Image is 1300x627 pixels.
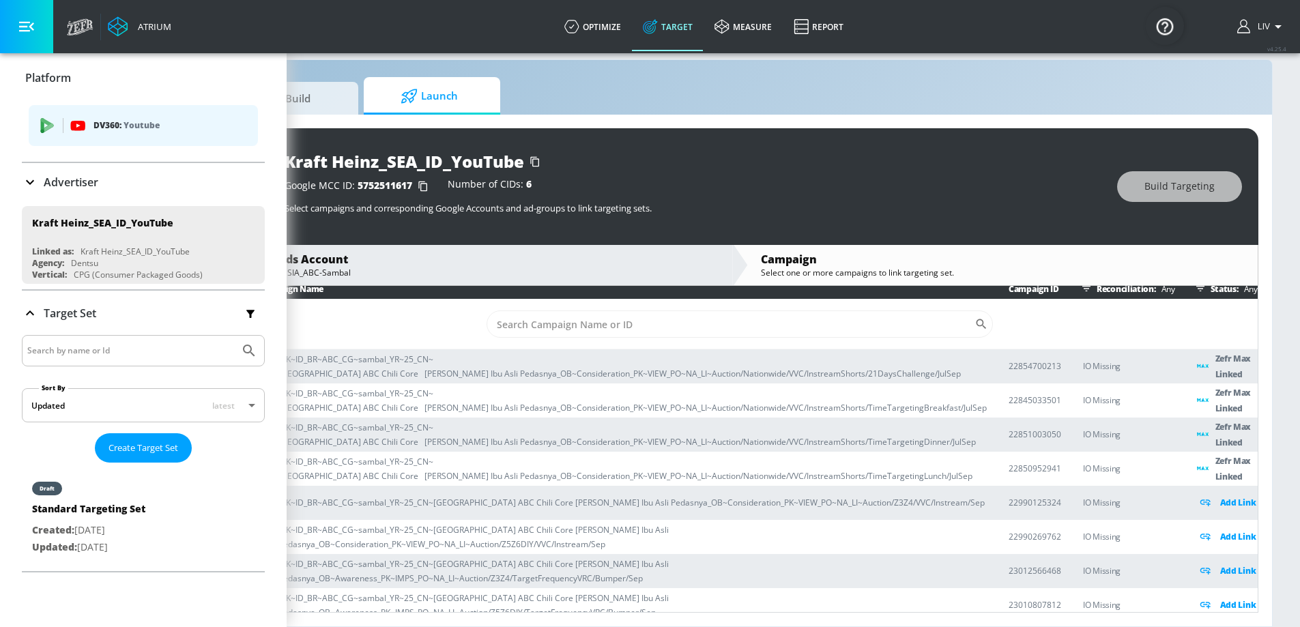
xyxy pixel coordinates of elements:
[124,118,160,132] p: Youtube
[108,16,171,37] a: Atrium
[1252,22,1270,31] span: login as: liv.ho@zefr.com
[278,454,987,483] p: MK~ID_BR~ABC_CG~sambal_YR~25_CN~[GEOGRAPHIC_DATA] ABC Chili Core [PERSON_NAME] Ibu Asli Pedasnya_...
[704,2,783,51] a: measure
[1215,419,1258,450] p: Zefr Max Linked
[377,80,481,113] span: Launch
[1083,426,1175,442] p: IO Missing
[285,202,1103,214] p: Select campaigns and corresponding Google Accounts and ad-groups to link targeting sets.
[32,523,74,536] span: Created:
[235,82,339,115] span: Build
[761,267,1243,278] div: Select one or more campaigns to link targeting set.
[1083,461,1175,476] p: IO Missing
[1009,427,1061,441] p: 22851003050
[1215,385,1258,416] p: Zefr Max Linked
[32,502,145,522] div: Standard Targeting Set
[1197,495,1258,510] div: Add Link
[278,495,985,510] p: MK~ID_BR~ABC_CG~sambal_YR~25_CN~[GEOGRAPHIC_DATA] ABC Chili Core [PERSON_NAME] Ibu Asli Pedasnya_...
[29,105,258,146] div: DV360: Youtube
[22,335,265,571] div: Target Set
[95,433,192,463] button: Create Target Set
[1237,18,1286,35] button: Liv
[1146,7,1184,45] button: Open Resource Center
[1215,351,1258,382] p: Zefr Max Linked
[22,468,265,566] div: draftStandard Targeting SetCreated:[DATE]Updated:[DATE]
[31,400,65,411] div: Updated
[236,267,719,278] div: KHC_INDONESIA_ABC-Sambal
[1009,393,1061,407] p: 22845033501
[1009,564,1061,578] p: 23012566468
[39,383,68,392] label: Sort By
[32,269,67,280] div: Vertical:
[1009,529,1061,544] p: 22990269762
[1083,392,1175,408] p: IO Missing
[1156,282,1175,296] p: Any
[1009,495,1061,510] p: 22990125324
[22,96,265,162] div: Platform
[278,352,987,381] p: MK~ID_BR~ABC_CG~sambal_YR~25_CN~[GEOGRAPHIC_DATA] ABC Chili Core [PERSON_NAME] Ibu Asli Pedasnya_...
[358,179,412,192] span: 5752511617
[1083,529,1175,544] p: IO Missing
[44,306,96,321] p: Target Set
[278,557,987,585] p: MK~ID_BR~ABC_CG~sambal_YR~25_CN~[GEOGRAPHIC_DATA] ABC Chili Core [PERSON_NAME] Ibu Asli Pedasnya_...
[553,2,632,51] a: optimize
[285,179,434,193] div: Google MCC ID:
[22,291,265,336] div: Target Set
[32,539,145,556] p: [DATE]
[278,523,987,551] p: MK~ID_BR~ABC_CG~sambal_YR~25_CN~[GEOGRAPHIC_DATA] ABC Chili Core [PERSON_NAME] Ibu Asli Pedasnya_...
[987,278,1061,300] th: Campaign ID
[236,252,719,267] div: Google Ads Account
[448,179,532,193] div: Number of CIDs:
[212,400,235,411] span: latest
[761,252,1243,267] div: Campaign
[1009,598,1061,612] p: 23010807812
[22,206,265,284] div: Kraft Heinz_SEA_ID_YouTubeLinked as:Kraft Heinz_SEA_ID_YouTubeAgency:DentsuVertical:CPG (Consumer...
[1267,45,1286,53] span: v 4.25.4
[487,310,993,338] div: Search CID Name or Number
[1190,278,1258,299] div: Status:
[1076,278,1175,299] div: Reconciliation:
[222,245,732,285] div: Google Ads AccountKHC_INDONESIA_ABC-Sambal
[1220,529,1256,544] p: Add Link
[222,278,987,300] th: Campaign Name
[1197,563,1258,579] div: Add Link
[1083,597,1175,613] p: IO Missing
[1083,495,1175,510] p: IO Missing
[22,463,265,571] nav: list of Target Set
[1083,358,1175,374] p: IO Missing
[81,246,190,257] div: Kraft Heinz_SEA_ID_YouTube
[1220,597,1256,613] p: Add Link
[1009,461,1061,476] p: 22850952941
[278,420,987,449] p: MK~ID_BR~ABC_CG~sambal_YR~25_CN~[GEOGRAPHIC_DATA] ABC Chili Core [PERSON_NAME] Ibu Asli Pedasnya_...
[40,485,55,492] div: draft
[22,59,265,97] div: Platform
[32,216,173,229] div: Kraft Heinz_SEA_ID_YouTube
[22,163,265,201] div: Advertiser
[29,100,258,155] ul: list of platforms
[1220,495,1256,510] p: Add Link
[285,150,524,173] div: Kraft Heinz_SEA_ID_YouTube
[1215,453,1258,484] p: Zefr Max Linked
[32,540,77,553] span: Updated:
[93,118,247,133] p: DV360:
[74,269,203,280] div: CPG (Consumer Packaged Goods)
[132,20,171,33] div: Atrium
[487,310,974,338] input: Search Campaign Name or ID
[1009,359,1061,373] p: 22854700213
[25,70,71,85] p: Platform
[278,591,987,619] p: MK~ID_BR~ABC_CG~sambal_YR~25_CN~[GEOGRAPHIC_DATA] ABC Chili Core [PERSON_NAME] Ibu Asli Pedasnya_...
[27,342,234,360] input: Search by name or Id
[109,440,178,456] span: Create Target Set
[278,386,987,415] p: MK~ID_BR~ABC_CG~sambal_YR~25_CN~[GEOGRAPHIC_DATA] ABC Chili Core [PERSON_NAME] Ibu Asli Pedasnya_...
[1197,529,1258,544] div: Add Link
[71,257,98,269] div: Dentsu
[526,177,532,190] span: 6
[1239,282,1258,296] p: Any
[1220,563,1256,579] p: Add Link
[32,522,145,539] p: [DATE]
[32,246,74,257] div: Linked as:
[632,2,704,51] a: Target
[783,2,854,51] a: Report
[32,257,64,269] div: Agency:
